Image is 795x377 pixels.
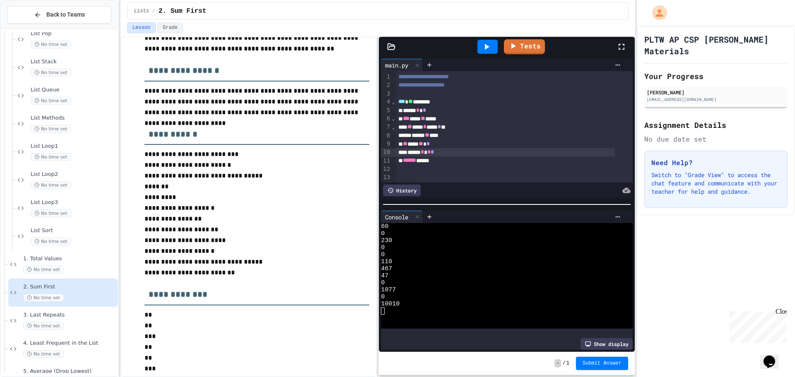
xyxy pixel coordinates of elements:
[23,322,64,330] span: No time set
[381,293,385,300] span: 0
[381,157,391,165] div: 11
[554,359,561,367] span: -
[581,338,633,350] div: Show display
[381,244,385,251] span: 0
[46,10,85,19] span: Back to Teams
[134,8,149,14] span: Lists
[7,6,111,24] button: Back to Teams
[726,308,787,343] iframe: chat widget
[31,69,71,77] span: No time set
[31,238,71,245] span: No time set
[381,251,385,258] span: 0
[381,300,400,307] span: 10010
[647,89,785,96] div: [PERSON_NAME]
[383,185,421,196] div: History
[23,294,64,302] span: No time set
[381,148,391,156] div: 10
[381,140,391,148] div: 9
[651,171,781,196] p: Switch to "Grade View" to access the chat feature and communicate with your teacher for help and ...
[381,123,391,131] div: 7
[31,30,116,37] span: List Pop
[23,312,116,319] span: 3. Last Repeats
[31,58,116,65] span: List Stack
[381,90,391,98] div: 3
[381,213,412,221] div: Console
[381,165,391,173] div: 12
[643,3,669,22] div: My Account
[31,86,116,94] span: List Queue
[381,115,391,123] div: 6
[23,266,64,274] span: No time set
[31,153,71,161] span: No time set
[23,340,116,347] span: 4. Least Frequent in the List
[3,3,57,53] div: Chat with us now!Close
[31,97,71,105] span: No time set
[31,41,71,48] span: No time set
[504,39,545,54] a: Tests
[381,173,391,182] div: 13
[381,59,423,71] div: main.py
[31,199,116,206] span: List Loop3
[31,181,71,189] span: No time set
[760,344,787,369] iframe: chat widget
[23,255,116,262] span: 1. Total Values
[23,350,64,358] span: No time set
[381,237,392,244] span: 230
[644,119,788,131] h2: Assignment Details
[23,283,116,291] span: 2. Sum First
[23,368,116,375] span: 5. Average (Drop Lowest)
[31,143,116,150] span: List Loop1
[381,98,391,106] div: 4
[576,357,628,370] button: Submit Answer
[566,360,569,367] span: 1
[381,181,391,190] div: 14
[381,106,391,115] div: 5
[391,98,395,105] span: Fold line
[381,279,385,286] span: 0
[391,124,395,130] span: Fold line
[391,115,395,122] span: Fold line
[31,125,71,133] span: No time set
[644,34,788,57] h1: PLTW AP CSP [PERSON_NAME] Materials
[381,286,396,293] span: 1077
[381,223,388,230] span: 60
[381,258,392,265] span: 110
[563,360,566,367] span: /
[381,272,388,279] span: 47
[31,115,116,122] span: List Methods
[381,81,391,89] div: 2
[381,73,391,81] div: 1
[31,171,116,178] span: List Loop2
[127,22,156,33] button: Lesson
[31,209,71,217] span: No time set
[647,96,785,103] div: [EMAIL_ADDRESS][DOMAIN_NAME]
[381,132,391,140] div: 8
[31,227,116,234] span: List Sort
[381,211,423,223] div: Console
[644,134,788,144] div: No due date set
[381,230,385,237] span: 0
[644,70,788,82] h2: Your Progress
[381,61,412,70] div: main.py
[152,8,155,14] span: /
[381,265,392,272] span: 467
[159,6,206,16] span: 2. Sum First
[651,158,781,168] h3: Need Help?
[157,22,183,33] button: Grade
[583,360,622,367] span: Submit Answer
